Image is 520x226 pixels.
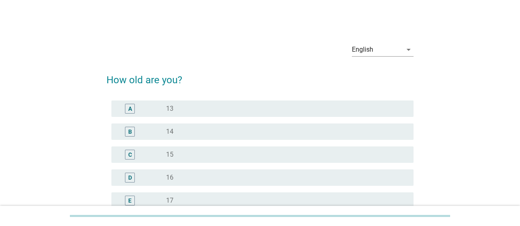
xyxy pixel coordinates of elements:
[128,127,132,136] div: B
[166,173,173,182] label: 16
[404,45,414,55] i: arrow_drop_down
[128,150,132,159] div: C
[166,128,173,136] label: 14
[166,151,173,159] label: 15
[128,104,132,113] div: A
[352,46,373,53] div: English
[166,105,173,113] label: 13
[106,64,414,87] h2: How old are you?
[128,173,132,182] div: D
[128,196,132,205] div: E
[166,196,173,205] label: 17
